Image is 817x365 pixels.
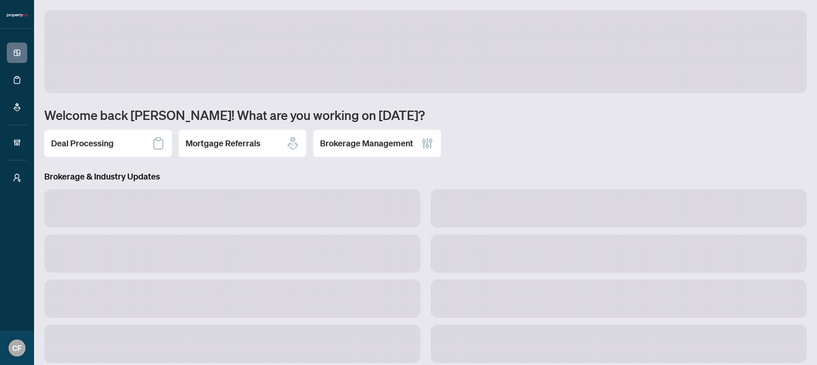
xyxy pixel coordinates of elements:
h2: Brokerage Management [320,137,413,149]
h1: Welcome back [PERSON_NAME]! What are you working on [DATE]? [44,107,807,123]
span: CF [12,342,22,354]
h2: Deal Processing [51,137,114,149]
span: user-switch [13,174,21,182]
img: logo [7,13,27,18]
h2: Mortgage Referrals [186,137,260,149]
h3: Brokerage & Industry Updates [44,171,807,182]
